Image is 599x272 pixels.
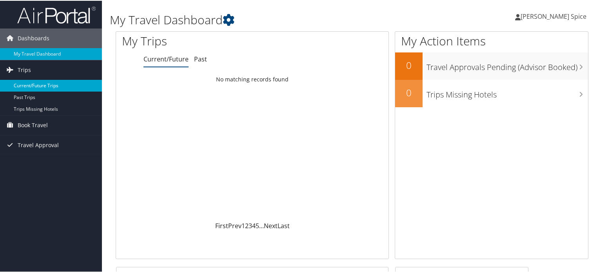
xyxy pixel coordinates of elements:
[427,57,588,72] h3: Travel Approvals Pending (Advisor Booked)
[116,72,388,86] td: No matching records found
[18,115,48,134] span: Book Travel
[241,221,245,229] a: 1
[395,32,588,49] h1: My Action Items
[110,11,433,27] h1: My Travel Dashboard
[395,79,588,106] a: 0Trips Missing Hotels
[17,5,96,23] img: airportal-logo.png
[143,54,189,63] a: Current/Future
[18,28,49,47] span: Dashboards
[395,58,423,71] h2: 0
[427,85,588,99] h3: Trips Missing Hotels
[395,52,588,79] a: 0Travel Approvals Pending (Advisor Booked)
[249,221,252,229] a: 3
[256,221,259,229] a: 5
[264,221,278,229] a: Next
[245,221,249,229] a: 2
[18,135,59,154] span: Travel Approval
[228,221,241,229] a: Prev
[194,54,207,63] a: Past
[395,85,423,99] h2: 0
[252,221,256,229] a: 4
[521,11,586,20] span: [PERSON_NAME] Spice
[259,221,264,229] span: …
[515,4,594,27] a: [PERSON_NAME] Spice
[122,32,269,49] h1: My Trips
[215,221,228,229] a: First
[18,59,31,79] span: Trips
[278,221,290,229] a: Last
